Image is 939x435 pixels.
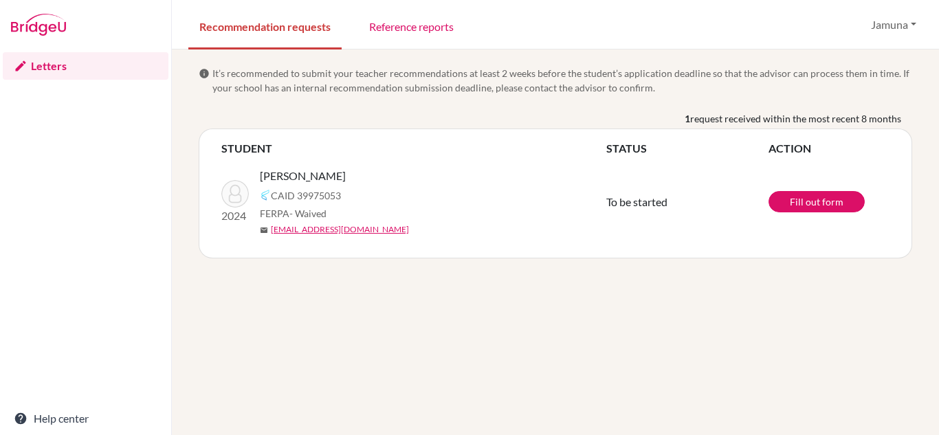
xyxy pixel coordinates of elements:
span: mail [260,226,268,234]
span: FERPA [260,206,327,221]
img: Common App logo [260,190,271,201]
th: STUDENT [221,140,606,157]
a: Help center [3,405,168,432]
span: [PERSON_NAME] [260,168,346,184]
span: request received within the most recent 8 months [690,111,901,126]
a: [EMAIL_ADDRESS][DOMAIN_NAME] [271,223,409,236]
a: Reference reports [358,2,465,49]
b: 1 [685,111,690,126]
a: Recommendation requests [188,2,342,49]
img: Thakur, Vivek [221,180,249,208]
p: 2024 [221,208,249,224]
button: Jamuna [865,12,923,38]
span: It’s recommended to submit your teacher recommendations at least 2 weeks before the student’s app... [212,66,912,95]
img: Bridge-U [11,14,66,36]
span: info [199,68,210,79]
th: STATUS [606,140,769,157]
a: Fill out form [769,191,865,212]
th: ACTION [769,140,890,157]
a: Letters [3,52,168,80]
span: CAID 39975053 [271,188,341,203]
span: To be started [606,195,667,208]
span: - Waived [289,208,327,219]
